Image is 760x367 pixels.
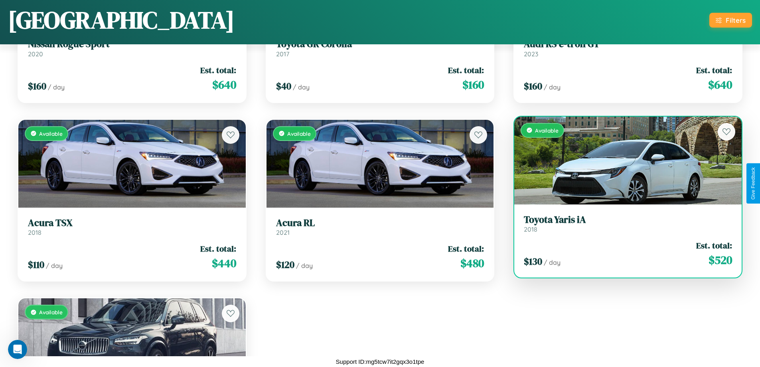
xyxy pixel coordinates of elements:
span: $ 160 [28,79,46,93]
span: Est. total: [696,240,732,251]
span: / day [46,262,63,270]
span: $ 40 [276,79,291,93]
span: $ 640 [708,77,732,93]
span: $ 440 [212,255,236,271]
button: Filters [709,13,752,28]
span: / day [544,83,561,91]
span: 2017 [276,50,289,58]
span: Est. total: [448,64,484,76]
span: Est. total: [200,243,236,254]
h3: Toyota GR Corolla [276,38,484,50]
span: Available [39,309,63,315]
h3: Toyota Yaris iA [524,214,732,226]
span: $ 160 [462,77,484,93]
div: Give Feedback [750,167,756,200]
span: $ 130 [524,255,542,268]
a: Audi RS e-tron GT2023 [524,38,732,58]
a: Acura RL2021 [276,217,484,237]
div: Filters [726,16,746,24]
span: Est. total: [448,243,484,254]
span: $ 520 [709,252,732,268]
span: 2018 [28,228,41,236]
iframe: Intercom live chat [8,340,27,359]
span: $ 160 [524,79,542,93]
h3: Acura TSX [28,217,236,229]
h3: Acura RL [276,217,484,229]
a: Toyota Yaris iA2018 [524,214,732,234]
a: Toyota GR Corolla2017 [276,38,484,58]
span: Est. total: [696,64,732,76]
span: / day [293,83,310,91]
span: / day [296,262,313,270]
h3: Audi RS e-tron GT [524,38,732,50]
h3: Nissan Rogue Sport [28,38,236,50]
span: / day [48,83,65,91]
span: Est. total: [200,64,236,76]
span: 2020 [28,50,43,58]
span: $ 120 [276,258,294,271]
span: $ 480 [460,255,484,271]
span: 2021 [276,228,290,236]
span: Available [287,130,311,137]
span: $ 640 [212,77,236,93]
span: / day [544,258,561,266]
span: $ 110 [28,258,44,271]
span: 2018 [524,225,537,233]
p: Support ID: mg5tcw7it2gqx3o1tpe [336,356,424,367]
span: Available [535,127,559,134]
a: Acura TSX2018 [28,217,236,237]
span: 2023 [524,50,538,58]
a: Nissan Rogue Sport2020 [28,38,236,58]
span: Available [39,130,63,137]
h1: [GEOGRAPHIC_DATA] [8,4,235,36]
